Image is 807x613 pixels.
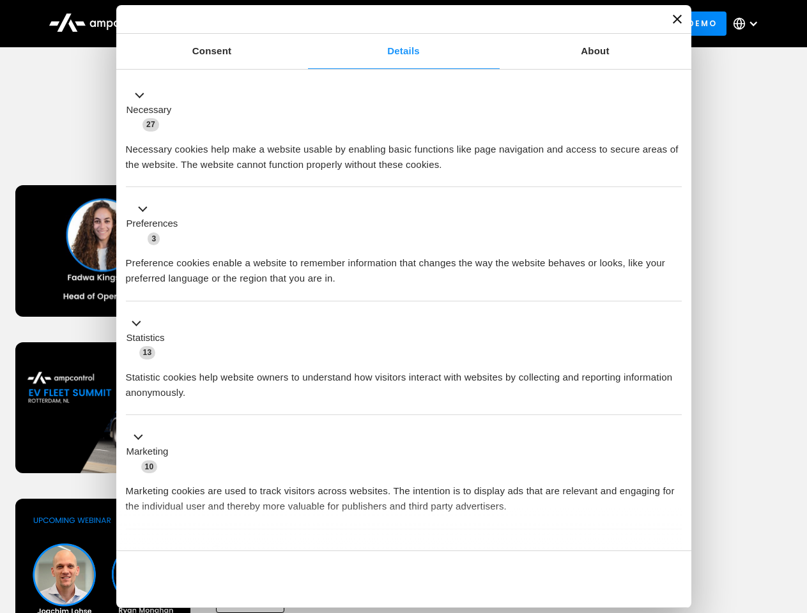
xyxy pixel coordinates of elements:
button: Statistics (13) [126,315,173,360]
h1: Upcoming Webinars [15,129,792,160]
label: Preferences [127,216,178,231]
label: Necessary [127,103,172,117]
a: About [500,34,691,69]
span: 10 [141,460,158,473]
div: Statistic cookies help website owners to understand how visitors interact with websites by collec... [126,360,682,400]
span: 13 [139,346,156,359]
button: Necessary (27) [126,87,180,132]
span: 2 [211,545,223,558]
div: Necessary cookies help make a website usable by enabling basic functions like page navigation and... [126,132,682,172]
label: Marketing [127,444,169,459]
label: Statistics [127,331,165,345]
button: Unclassified (2) [126,543,231,559]
a: Details [308,34,500,69]
button: Okay [498,561,681,598]
button: Marketing (10) [126,430,176,474]
div: Marketing cookies are used to track visitors across websites. The intention is to display ads tha... [126,474,682,514]
button: Close banner [673,15,682,24]
a: Consent [116,34,308,69]
button: Preferences (3) [126,202,186,246]
span: 3 [148,232,160,245]
span: 27 [142,118,159,131]
div: Preference cookies enable a website to remember information that changes the way the website beha... [126,246,682,286]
